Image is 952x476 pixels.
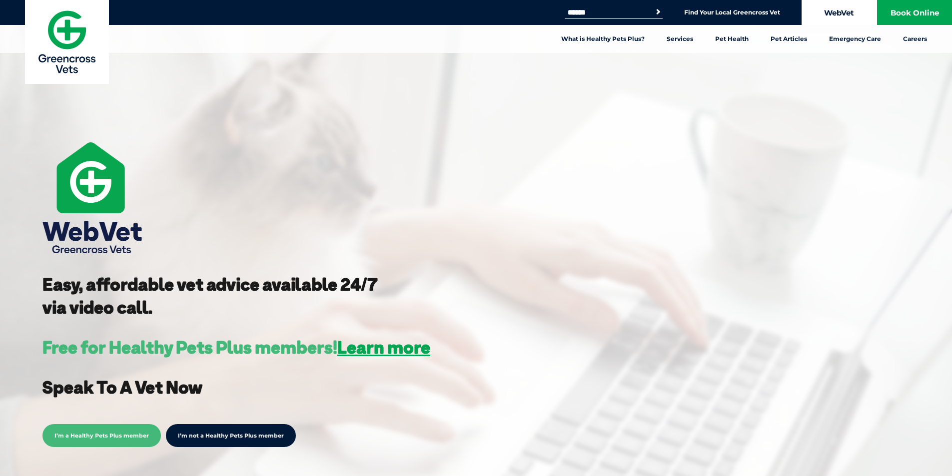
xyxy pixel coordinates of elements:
a: I’m a Healthy Pets Plus member [42,431,161,440]
strong: Speak To A Vet Now [42,376,202,398]
a: Learn more [337,336,430,358]
a: Careers [892,25,938,53]
a: Pet Health [704,25,760,53]
a: Pet Articles [760,25,818,53]
a: Find Your Local Greencross Vet [684,8,780,16]
a: I’m not a Healthy Pets Plus member [166,424,296,447]
a: Emergency Care [818,25,892,53]
a: What is Healthy Pets Plus? [550,25,656,53]
a: Services [656,25,704,53]
strong: Easy, affordable vet advice available 24/7 via video call. [42,273,378,318]
button: Search [653,7,663,17]
span: I’m a Healthy Pets Plus member [42,424,161,447]
h3: Free for Healthy Pets Plus members! [42,339,430,356]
